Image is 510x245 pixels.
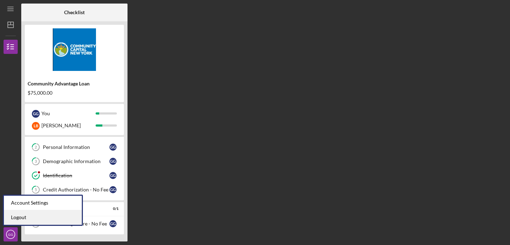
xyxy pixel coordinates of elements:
text: GG [8,233,13,236]
img: Product logo [25,28,124,71]
div: G G [109,186,117,193]
tspan: 2 [35,145,37,150]
a: 3Demographic InformationGG [28,154,120,168]
div: $75,000.00 [28,90,121,96]
div: L B [32,122,40,130]
div: G G [109,220,117,227]
div: Community Advantage Loan [28,81,121,87]
div: G G [109,158,117,165]
div: 0 / 1 [106,207,119,211]
tspan: 3 [35,159,37,164]
div: G G [109,144,117,151]
div: G G [109,172,117,179]
a: 2Personal InformationGG [28,140,120,154]
div: Demographic Information [43,158,109,164]
div: G G [32,110,40,118]
div: You [41,107,96,119]
div: Identification [43,173,109,178]
div: Credit Authorization - No Fee [43,187,109,193]
button: GG [4,227,18,241]
a: 6Terms and Signature - No FeeGG [28,217,120,231]
a: 5Credit Authorization - No FeeGG [28,183,120,197]
tspan: 5 [35,188,37,192]
a: IdentificationGG [28,168,120,183]
b: Checklist [64,10,85,15]
a: Logout [4,210,82,225]
div: Account Settings [4,196,82,210]
div: [PERSON_NAME] [41,119,96,132]
div: Personal Information [43,144,109,150]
